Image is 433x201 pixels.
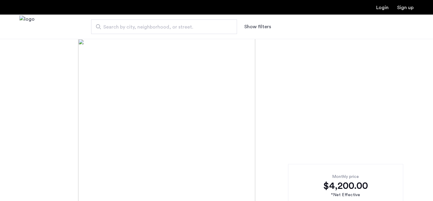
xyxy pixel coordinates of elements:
div: *Net Effective [298,192,393,198]
span: Search by city, neighborhood, or street. [103,23,220,31]
a: Login [376,5,389,10]
a: Registration [397,5,414,10]
a: Cazamio Logo [19,15,35,38]
img: logo [19,15,35,38]
div: $4,200.00 [298,180,393,192]
input: Apartment Search [91,19,237,34]
div: Monthly price [298,174,393,180]
button: Show or hide filters [244,23,271,30]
